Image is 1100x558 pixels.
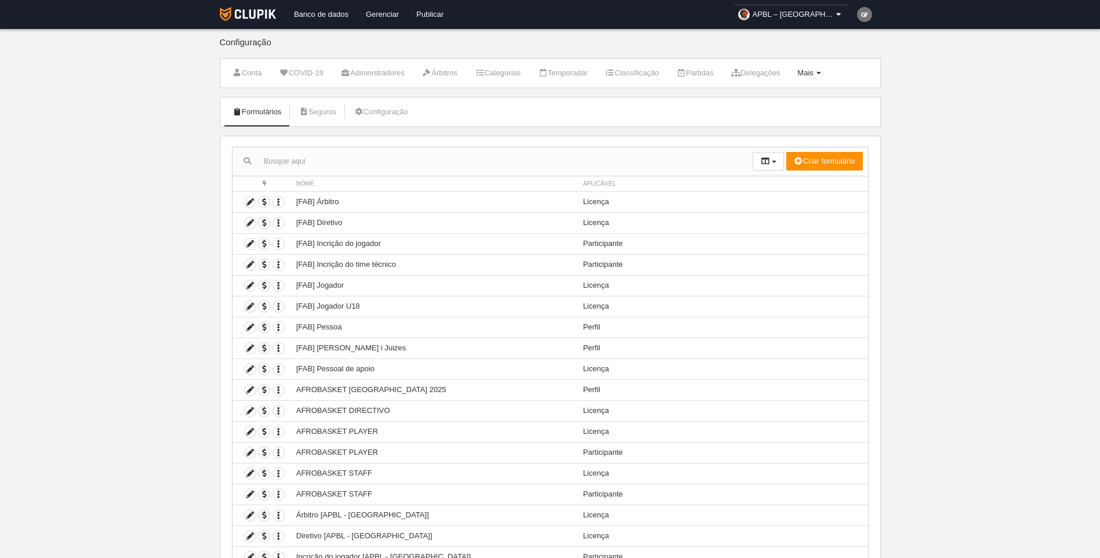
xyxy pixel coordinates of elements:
[753,9,834,20] span: APBL – [GEOGRAPHIC_DATA]
[291,254,578,275] td: [FAB] Incrição do time técnico
[786,152,863,171] button: Criar formulário
[296,180,314,187] span: Nome
[577,526,867,546] td: Licença
[335,64,411,82] a: Administradores
[577,212,867,233] td: Licença
[233,153,753,170] input: Busque aqui
[226,103,288,121] a: Formulários
[291,296,578,317] td: [FAB] Jogador U18
[291,421,578,442] td: AFROBASKET PLAYER
[734,5,848,24] a: APBL – [GEOGRAPHIC_DATA]
[577,379,867,400] td: Perfil
[577,233,867,254] td: Participante
[291,484,578,505] td: AFROBASKET STAFF
[577,275,867,296] td: Licença
[577,421,867,442] td: Licença
[738,9,750,20] img: OarJK53L20jC.30x30.jpg
[577,505,867,526] td: Licença
[416,64,464,82] a: Árbitros
[226,64,268,82] a: Conta
[577,338,867,358] td: Perfil
[583,180,616,187] span: Aplicável
[291,526,578,546] td: Diretivo [APBL - [GEOGRAPHIC_DATA]]
[857,7,872,22] img: c2l6ZT0zMHgzMCZmcz05JnRleHQ9R0YmYmc9NzU3NTc1.png
[797,68,813,77] span: Mais
[291,400,578,421] td: AFROBASKET DIRECTIVO
[291,338,578,358] td: [FAB] [PERSON_NAME] i Juizes
[791,64,827,82] a: Mais
[532,64,594,82] a: Temporadar
[469,64,527,82] a: Categorias
[577,442,867,463] td: Participante
[577,254,867,275] td: Participante
[577,358,867,379] td: Licença
[220,7,276,21] img: Clupik
[291,379,578,400] td: AFROBASKET [GEOGRAPHIC_DATA] 2025
[273,64,329,82] a: COVID-19
[291,275,578,296] td: [FAB] Jogador
[577,191,867,212] td: Licença
[291,358,578,379] td: [FAB] Pessoal de apoio
[291,442,578,463] td: AFROBASKET PLAYER
[291,212,578,233] td: [FAB] Diretivo
[724,64,786,82] a: Delegações
[599,64,666,82] a: Classificação
[291,233,578,254] td: [FAB] Incrição do jogador
[577,484,867,505] td: Participante
[670,64,720,82] a: Partidas
[577,400,867,421] td: Licença
[291,317,578,338] td: [FAB] Pessoa
[577,317,867,338] td: Perfil
[347,103,415,121] a: Configuração
[220,38,881,58] div: Configuração
[577,296,867,317] td: Licença
[291,463,578,484] td: AFROBASKET STAFF
[291,505,578,526] td: Árbitro [APBL - [GEOGRAPHIC_DATA]]
[577,463,867,484] td: Licença
[291,191,578,212] td: [FAB] Árbitro
[292,103,343,121] a: Seguros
